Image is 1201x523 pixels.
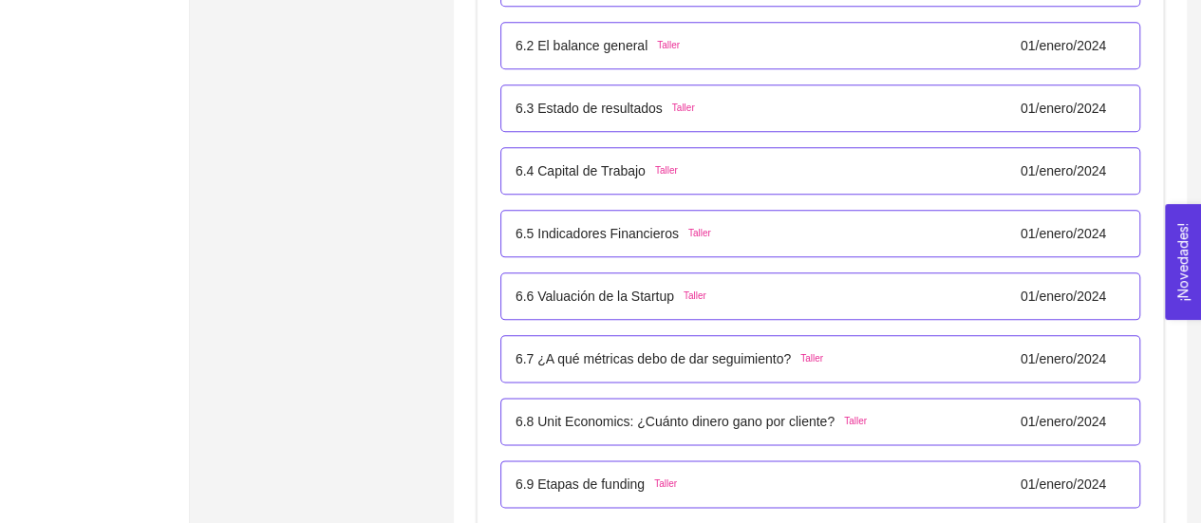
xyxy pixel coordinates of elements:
[800,351,823,366] span: Taller
[1021,223,1106,244] div: 01/enero/2024
[655,163,678,178] span: Taller
[516,286,674,307] p: 6.6 Valuación de la Startup
[516,35,647,56] p: 6.2 El balance general
[1021,411,1106,432] div: 01/enero/2024
[1165,204,1201,320] button: Open Feedback Widget
[672,101,695,116] span: Taller
[1021,160,1106,181] div: 01/enero/2024
[1021,286,1106,307] div: 01/enero/2024
[516,223,679,244] p: 6.5 Indicadores Financieros
[516,411,835,432] p: 6.8 Unit Economics: ¿Cuánto dinero gano por cliente?
[657,38,680,53] span: Taller
[1021,35,1106,56] div: 01/enero/2024
[516,348,791,369] p: 6.7 ¿A qué métricas debo de dar seguimiento?
[844,414,867,429] span: Taller
[1021,474,1106,495] div: 01/enero/2024
[654,476,677,492] span: Taller
[516,474,645,495] p: 6.9 Etapas de funding
[684,289,706,304] span: Taller
[1021,98,1106,119] div: 01/enero/2024
[688,226,711,241] span: Taller
[1021,348,1106,369] div: 01/enero/2024
[516,160,646,181] p: 6.4 Capital de Trabajo
[516,98,663,119] p: 6.3 Estado de resultados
